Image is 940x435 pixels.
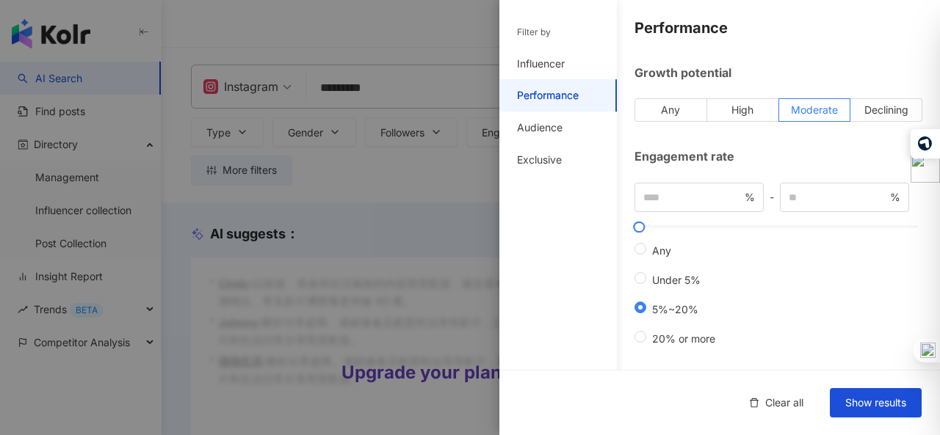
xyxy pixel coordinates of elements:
[634,65,922,81] div: Growth potential
[517,56,565,71] div: Influencer
[646,303,704,315] span: 5%~20%
[178,195,257,213] span: Clear all and close
[646,332,721,345] span: 20% or more
[37,93,274,140] img: ADKq_NZco6Q7wAOwBuy5BCu_Mb2HhSmda_cdUOaEzeTZfFKDnxF7sHU3L99A__8y54yvhpAxPyOmnEiGhZxjC77gOb6JAbUZ5...
[765,397,803,409] span: Clear all
[517,26,551,39] div: Filter by
[864,103,908,116] span: Declining
[109,395,214,410] span: Save as Note in xTiles
[517,153,562,167] div: Exclusive
[890,189,900,205] span: %
[791,103,838,116] span: Moderate
[58,152,106,169] span: Clip more:
[749,398,759,408] span: delete
[845,397,906,409] span: Show results
[60,359,109,376] span: Inbox Panel
[634,18,922,38] h4: Performance
[517,88,579,103] div: Performance
[920,343,936,358] img: one_i.png
[661,103,680,116] span: Any
[517,120,563,135] div: Audience
[830,388,922,417] button: Show results
[745,189,755,205] span: %
[734,388,818,417] button: Clear all
[634,148,922,164] div: Engagement rate
[70,20,96,32] span: xTiles
[646,274,706,286] span: Under 5%
[37,340,266,356] div: Destination
[646,244,677,257] span: Any
[731,103,753,116] span: High
[764,189,780,205] span: -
